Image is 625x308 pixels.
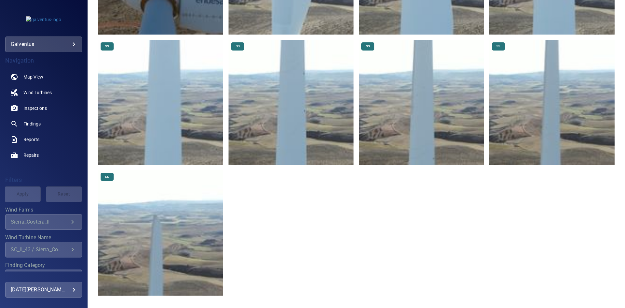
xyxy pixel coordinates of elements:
[493,44,504,49] span: SS
[5,132,82,147] a: reports noActive
[5,177,82,183] h4: Filters
[23,152,39,158] span: Repairs
[11,285,76,295] div: [DATE][PERSON_NAME]
[5,85,82,100] a: windturbines noActive
[26,16,61,23] img: galventus-logo
[23,74,43,80] span: Map View
[23,89,52,96] span: Wind Turbines
[23,105,47,111] span: Inspections
[5,147,82,163] a: repairs noActive
[5,100,82,116] a: inspections noActive
[5,263,82,268] label: Finding Category
[5,242,82,257] div: Wind Turbine Name
[101,44,113,49] span: SS
[232,44,243,49] span: SS
[5,270,82,285] div: Finding Category
[362,44,374,49] span: SS
[11,246,69,253] div: SC_II_43 / Sierra_Costera_II
[5,116,82,132] a: findings noActive
[5,37,82,52] div: galventus
[5,207,82,213] label: Wind Farms
[11,219,69,225] div: Sierra_Costera_II
[5,57,82,64] h4: Navigation
[5,214,82,230] div: Wind Farms
[101,175,113,179] span: SS
[11,39,76,50] div: galventus
[23,136,39,143] span: Reports
[5,235,82,240] label: Wind Turbine Name
[23,121,41,127] span: Findings
[5,69,82,85] a: map noActive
